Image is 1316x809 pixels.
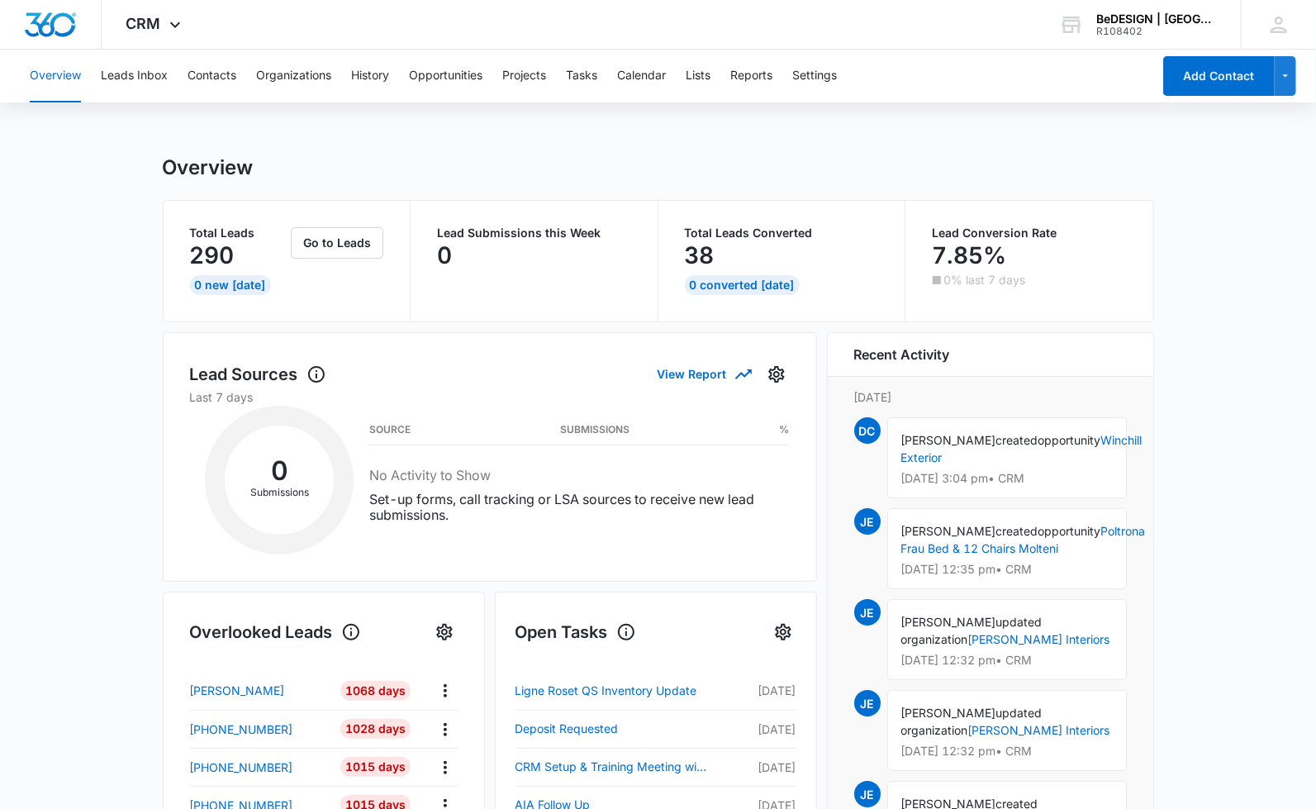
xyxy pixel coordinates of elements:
[792,50,837,102] button: Settings
[854,781,881,807] span: JE
[708,759,796,776] p: [DATE]
[291,227,383,259] button: Go to Leads
[901,564,1113,575] p: [DATE] 12:35 pm • CRM
[708,721,796,738] p: [DATE]
[432,754,458,780] button: Actions
[686,50,710,102] button: Lists
[560,426,629,434] h3: Submissions
[854,508,881,535] span: JE
[515,620,636,645] h1: Open Tasks
[968,632,1110,646] a: [PERSON_NAME] Interiors
[1038,524,1101,538] span: opportunity
[291,236,383,250] a: Go to Leads
[369,426,411,434] h3: Source
[190,759,329,776] a: [PHONE_NUMBER]
[225,460,334,482] h2: 0
[996,524,1038,538] span: created
[901,433,996,447] span: [PERSON_NAME]
[658,359,750,388] button: View Report
[901,615,996,629] span: [PERSON_NAME]
[437,242,452,269] p: 0
[943,274,1025,286] p: 0% last 7 days
[685,275,800,295] div: 0 Converted [DATE]
[190,721,329,738] a: [PHONE_NUMBER]
[854,417,881,444] span: DC
[996,433,1038,447] span: created
[854,690,881,716] span: JE
[225,485,334,500] p: Submissions
[685,242,715,269] p: 38
[932,227,1127,239] p: Lead Conversion Rate
[351,50,389,102] button: History
[437,227,631,239] p: Lead Submissions this Week
[369,492,789,523] p: Set-up forms, call tracking or LSA sources to receive new lead submissions.
[708,682,796,699] p: [DATE]
[188,50,236,102] button: Contacts
[901,706,996,720] span: [PERSON_NAME]
[163,155,254,180] h1: Overview
[854,599,881,626] span: JE
[901,654,1113,666] p: [DATE] 12:32 pm • CRM
[30,50,81,102] button: Overview
[1096,26,1217,37] div: account id
[854,388,1127,406] p: [DATE]
[340,719,411,739] div: 1028 Days
[190,620,361,645] h1: Overlooked Leads
[901,473,1113,484] p: [DATE] 3:04 pm • CRM
[1096,12,1217,26] div: account name
[190,227,288,239] p: Total Leads
[502,50,546,102] button: Projects
[1038,433,1101,447] span: opportunity
[515,719,708,739] a: Deposit Requested
[779,426,789,434] h3: %
[190,682,329,699] a: [PERSON_NAME]
[431,619,458,645] button: Settings
[770,619,796,645] button: Settings
[968,723,1110,737] a: [PERSON_NAME] Interiors
[1163,56,1275,96] button: Add Contact
[901,745,1113,757] p: [DATE] 12:32 pm • CRM
[340,681,411,701] div: 1068 Days
[190,242,235,269] p: 290
[617,50,666,102] button: Calendar
[190,362,326,387] h1: Lead Sources
[126,15,161,32] span: CRM
[340,757,411,777] div: 1015 Days
[566,50,597,102] button: Tasks
[901,524,996,538] span: [PERSON_NAME]
[190,388,790,406] p: Last 7 days
[515,757,708,777] a: CRM Setup & Training Meeting with [PERSON_NAME]
[515,681,708,701] a: Ligne Roset QS Inventory Update
[763,361,790,388] button: Settings
[432,716,458,742] button: Actions
[369,465,789,485] h3: No Activity to Show
[190,275,271,295] div: 0 New [DATE]
[190,721,293,738] p: [PHONE_NUMBER]
[432,678,458,703] button: Actions
[409,50,482,102] button: Opportunities
[256,50,331,102] button: Organizations
[190,759,293,776] p: [PHONE_NUMBER]
[730,50,772,102] button: Reports
[101,50,168,102] button: Leads Inbox
[932,242,1006,269] p: 7.85%
[854,345,950,364] h6: Recent Activity
[190,682,285,699] p: [PERSON_NAME]
[685,227,879,239] p: Total Leads Converted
